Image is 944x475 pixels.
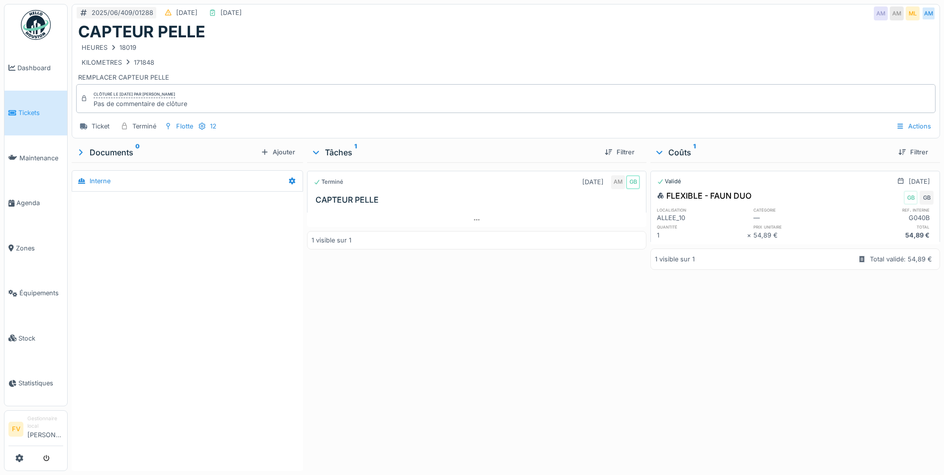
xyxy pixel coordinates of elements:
div: Ajouter [257,145,299,159]
a: Dashboard [4,45,67,91]
div: Ticket [92,121,109,131]
a: Statistiques [4,361,67,406]
div: 54,89 € [843,231,934,240]
sup: 1 [693,146,696,158]
a: Agenda [4,181,67,226]
div: GB [920,191,934,205]
div: Actions [892,119,936,133]
img: Badge_color-CXgf-gQk.svg [21,10,51,40]
span: Dashboard [17,63,63,73]
div: Pas de commentaire de clôture [94,99,187,109]
div: Terminé [132,121,156,131]
div: AM [922,6,936,20]
div: GB [904,191,918,205]
a: Maintenance [4,135,67,181]
a: Stock [4,316,67,361]
div: G040B [843,213,934,223]
div: [DATE] [582,177,604,187]
div: ALLEE_10 [657,213,747,223]
div: AM [890,6,904,20]
span: Agenda [16,198,63,208]
div: [DATE] [909,177,930,186]
h6: total [843,224,934,230]
div: Validé [657,177,681,186]
div: 2025/06/409/01288 [92,8,153,17]
h6: catégorie [753,207,843,213]
sup: 1 [354,146,357,158]
div: REMPLACER CAPTEUR PELLE [78,41,934,82]
li: [PERSON_NAME] [27,415,63,444]
h6: quantité [657,224,747,230]
div: 1 visible sur 1 [655,254,695,264]
div: Clôturé le [DATE] par [PERSON_NAME] [94,91,175,98]
h6: prix unitaire [753,224,843,230]
h6: localisation [657,207,747,213]
div: 54,89 € [753,231,843,240]
div: ML [906,6,920,20]
span: Stock [18,334,63,343]
div: GB [626,175,640,189]
div: AM [611,175,625,189]
div: Filtrer [894,145,932,159]
div: Flotte [176,121,193,131]
div: 12 [210,121,216,131]
div: [DATE] [176,8,198,17]
a: Zones [4,226,67,271]
a: Tickets [4,91,67,136]
div: Interne [90,176,110,186]
div: × [747,231,753,240]
li: FV [8,422,23,437]
div: Filtrer [601,145,638,159]
div: [DATE] [220,8,242,17]
div: Coûts [654,146,890,158]
a: FV Gestionnaire local[PERSON_NAME] [8,415,63,446]
div: — [753,213,843,223]
div: Gestionnaire local [27,415,63,430]
div: Tâches [311,146,597,158]
span: Statistiques [18,378,63,388]
div: Documents [76,146,257,158]
h6: ref. interne [843,207,934,213]
h3: CAPTEUR PELLE [315,195,642,205]
sup: 0 [135,146,140,158]
div: Total validé: 54,89 € [870,254,932,264]
div: 1 visible sur 1 [312,236,351,245]
h1: CAPTEUR PELLE [78,22,205,41]
span: Équipements [19,288,63,298]
div: FLEXIBLE - FAUN DUO [657,190,751,202]
a: Équipements [4,271,67,316]
span: Maintenance [19,153,63,163]
span: Tickets [18,108,63,118]
div: KILOMETRES 171848 [82,58,154,67]
div: AM [874,6,888,20]
span: Zones [16,243,63,253]
div: Terminé [314,178,343,186]
div: HEURES 18019 [82,43,136,52]
div: 1 [657,231,747,240]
